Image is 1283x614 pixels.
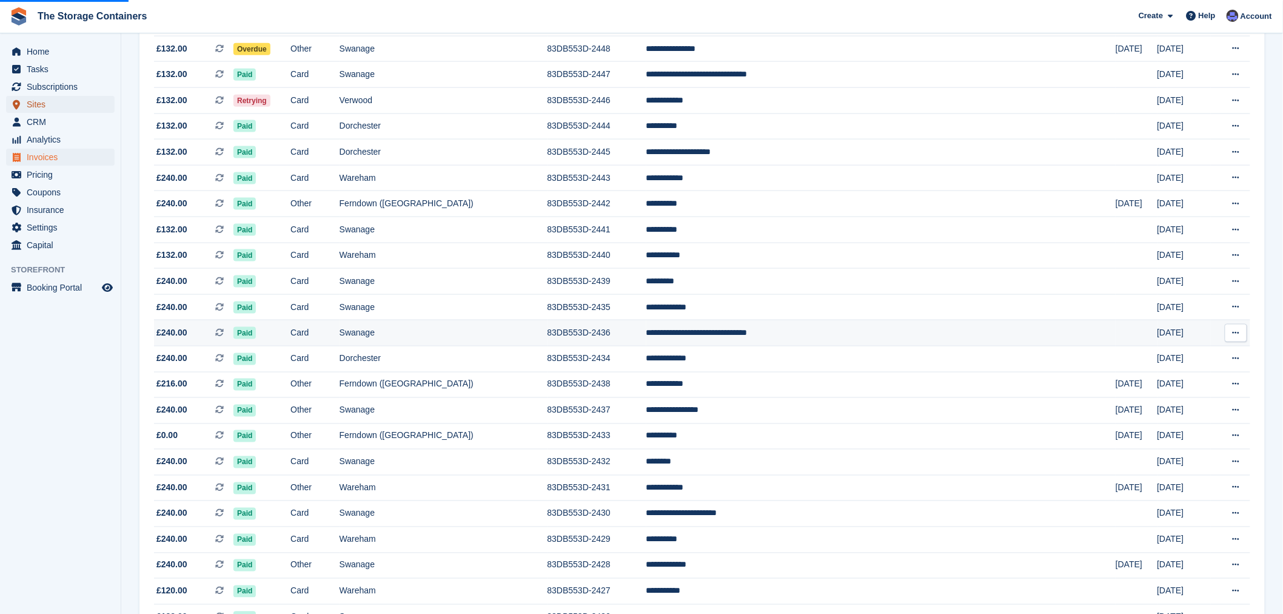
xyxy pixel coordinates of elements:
span: Paid [233,559,256,572]
td: [DATE] [1157,553,1211,579]
td: [DATE] [1157,165,1211,191]
td: [DATE] [1157,62,1211,88]
td: Card [290,527,340,553]
td: [DATE] [1157,140,1211,166]
span: Subscriptions [27,78,99,95]
a: menu [6,96,115,113]
td: 83DB553D-2441 [548,217,646,243]
td: Card [290,140,340,166]
td: Card [290,243,340,269]
a: menu [6,113,115,130]
td: Wareham [340,579,548,605]
td: 83DB553D-2447 [548,62,646,88]
span: Paid [233,249,256,261]
span: Paid [233,120,256,132]
span: Paid [233,198,256,210]
span: Sites [27,96,99,113]
td: [DATE] [1116,191,1157,217]
span: Paid [233,379,256,391]
span: Booking Portal [27,279,99,296]
span: £120.00 [156,585,187,598]
td: Swanage [340,36,548,62]
td: [DATE] [1157,191,1211,217]
td: 83DB553D-2446 [548,87,646,113]
td: [DATE] [1157,527,1211,553]
a: menu [6,43,115,60]
span: Insurance [27,201,99,218]
td: Card [290,320,340,346]
span: £240.00 [156,559,187,572]
td: 83DB553D-2428 [548,553,646,579]
span: £132.00 [156,223,187,236]
td: 83DB553D-2439 [548,269,646,295]
span: £240.00 [156,275,187,288]
td: [DATE] [1157,372,1211,398]
span: Paid [233,327,256,339]
span: £240.00 [156,301,187,314]
td: 83DB553D-2435 [548,294,646,320]
td: Wareham [340,243,548,269]
td: 83DB553D-2437 [548,398,646,424]
span: Help [1199,10,1216,22]
td: Card [290,269,340,295]
a: Preview store [100,280,115,295]
td: 83DB553D-2433 [548,423,646,450]
td: 83DB553D-2431 [548,475,646,501]
td: [DATE] [1157,501,1211,527]
span: Paid [233,69,256,81]
td: Card [290,113,340,140]
td: Swanage [340,320,548,346]
span: Capital [27,237,99,254]
td: Swanage [340,294,548,320]
td: Swanage [340,62,548,88]
a: menu [6,279,115,296]
span: Analytics [27,131,99,148]
span: Paid [233,172,256,184]
td: Swanage [340,501,548,527]
td: Dorchester [340,140,548,166]
span: Storefront [11,264,121,276]
td: Card [290,165,340,191]
td: [DATE] [1116,372,1157,398]
a: menu [6,219,115,236]
td: Card [290,294,340,320]
td: 83DB553D-2444 [548,113,646,140]
td: Wareham [340,165,548,191]
td: 83DB553D-2427 [548,579,646,605]
a: menu [6,184,115,201]
td: Ferndown ([GEOGRAPHIC_DATA]) [340,423,548,450]
td: Other [290,423,340,450]
td: Card [290,579,340,605]
span: Paid [233,224,256,236]
td: [DATE] [1157,475,1211,501]
span: £240.00 [156,197,187,210]
span: £132.00 [156,249,187,261]
td: 83DB553D-2445 [548,140,646,166]
td: 83DB553D-2434 [548,346,646,372]
td: Other [290,553,340,579]
span: Paid [233,585,256,598]
td: 83DB553D-2430 [548,501,646,527]
span: £216.00 [156,378,187,391]
a: menu [6,201,115,218]
span: Home [27,43,99,60]
td: [DATE] [1116,36,1157,62]
td: Swanage [340,553,548,579]
td: Card [290,346,340,372]
td: [DATE] [1157,320,1211,346]
td: [DATE] [1157,346,1211,372]
td: Swanage [340,450,548,476]
td: Other [290,372,340,398]
td: Card [290,217,340,243]
span: Paid [233,534,256,546]
td: Card [290,501,340,527]
a: menu [6,237,115,254]
span: Retrying [233,95,270,107]
span: £132.00 [156,120,187,132]
td: Card [290,450,340,476]
td: [DATE] [1157,269,1211,295]
td: [DATE] [1157,450,1211,476]
span: Paid [233,508,256,520]
a: menu [6,78,115,95]
td: Swanage [340,398,548,424]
